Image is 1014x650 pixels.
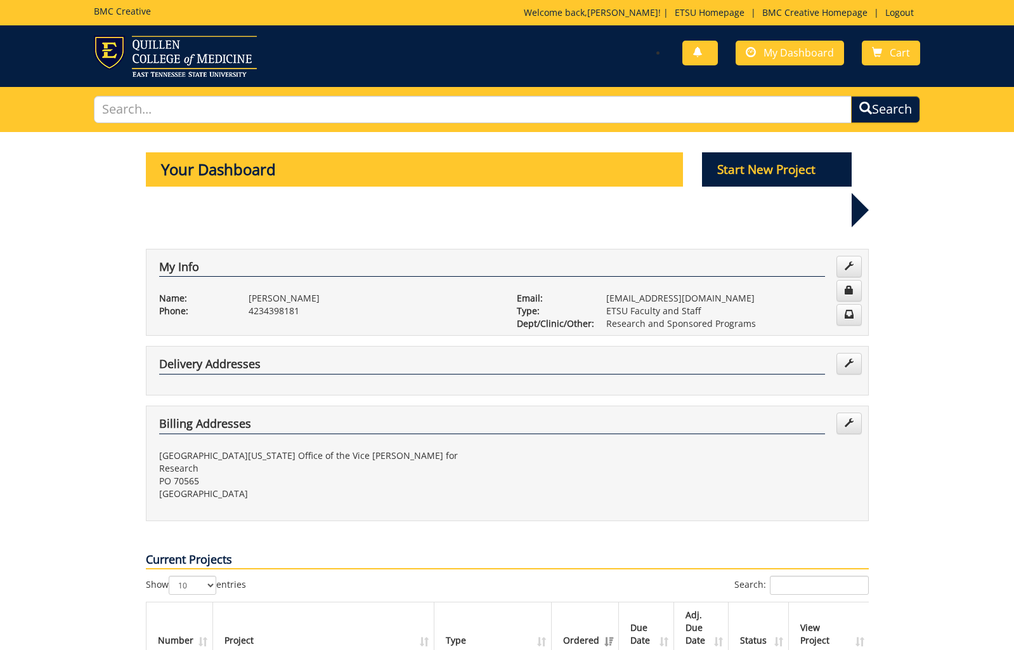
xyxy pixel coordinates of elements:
[94,36,257,77] img: ETSU logo
[159,418,825,434] h4: Billing Addresses
[606,305,855,317] p: ETSU Faculty and Staff
[734,576,869,595] label: Search:
[836,353,862,375] a: Edit Addresses
[159,449,498,475] p: [GEOGRAPHIC_DATA][US_STATE] Office of the Vice [PERSON_NAME] for Research
[702,152,852,187] p: Start New Project
[94,96,852,123] input: Search...
[159,261,825,277] h4: My Info
[517,292,587,305] p: Email:
[606,317,855,330] p: Research and Sponsored Programs
[517,317,587,330] p: Dept/Clinic/Other:
[517,305,587,317] p: Type:
[879,6,920,18] a: Logout
[249,292,498,305] p: [PERSON_NAME]
[146,552,869,569] p: Current Projects
[764,46,834,60] span: My Dashboard
[169,576,216,595] select: Showentries
[524,6,920,19] p: Welcome back, ! | | |
[606,292,855,305] p: [EMAIL_ADDRESS][DOMAIN_NAME]
[159,475,498,487] p: PO 70565
[836,256,862,277] a: Edit Info
[890,46,910,60] span: Cart
[836,413,862,434] a: Edit Addresses
[159,358,825,375] h4: Delivery Addresses
[159,292,230,305] p: Name:
[851,96,920,123] button: Search
[668,6,751,18] a: ETSU Homepage
[249,305,498,317] p: 4234398181
[94,6,151,16] h5: BMC Creative
[587,6,658,18] a: [PERSON_NAME]
[770,576,869,595] input: Search:
[862,41,920,65] a: Cart
[756,6,874,18] a: BMC Creative Homepage
[836,280,862,302] a: Change Password
[836,304,862,326] a: Change Communication Preferences
[146,576,246,595] label: Show entries
[702,164,852,176] a: Start New Project
[159,305,230,317] p: Phone:
[159,487,498,500] p: [GEOGRAPHIC_DATA]
[736,41,844,65] a: My Dashboard
[146,152,684,187] p: Your Dashboard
